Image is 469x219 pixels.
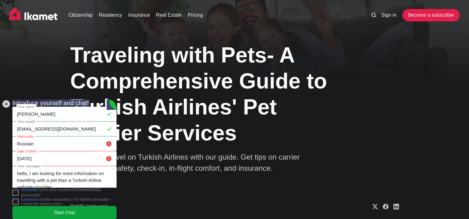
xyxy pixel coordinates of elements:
[22,197,35,202] a: consent
[402,9,459,21] a: Become a subscriber
[21,188,101,197] jdiv: I to terms and conditions of personal data processing
[378,204,388,210] a: Share on Facebook
[188,11,203,19] a: Pricing
[156,11,182,19] a: Real Estate
[13,152,116,166] input: DD-MM-YYYY
[9,7,60,23] img: Ikamet home
[367,204,378,210] a: Share on X
[128,11,150,19] a: Insurance
[70,152,318,174] p: Master pet travel on Turkish Airlines with our guide. Get tips on carrier sizes, health safety, c...
[70,42,337,146] h1: Traveling with Pets- A Comprehensive Guide to Turkish Airlines' Pet Carrier Services
[69,11,93,19] a: Citizenship
[22,188,35,192] a: consent
[381,11,396,19] a: Sign in
[21,197,110,206] jdiv: I to receive newsletters. For further information consult the privacy policy
[388,204,399,210] a: Share on Linkedin
[99,11,122,19] a: Residency
[54,209,75,216] span: Start Chat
